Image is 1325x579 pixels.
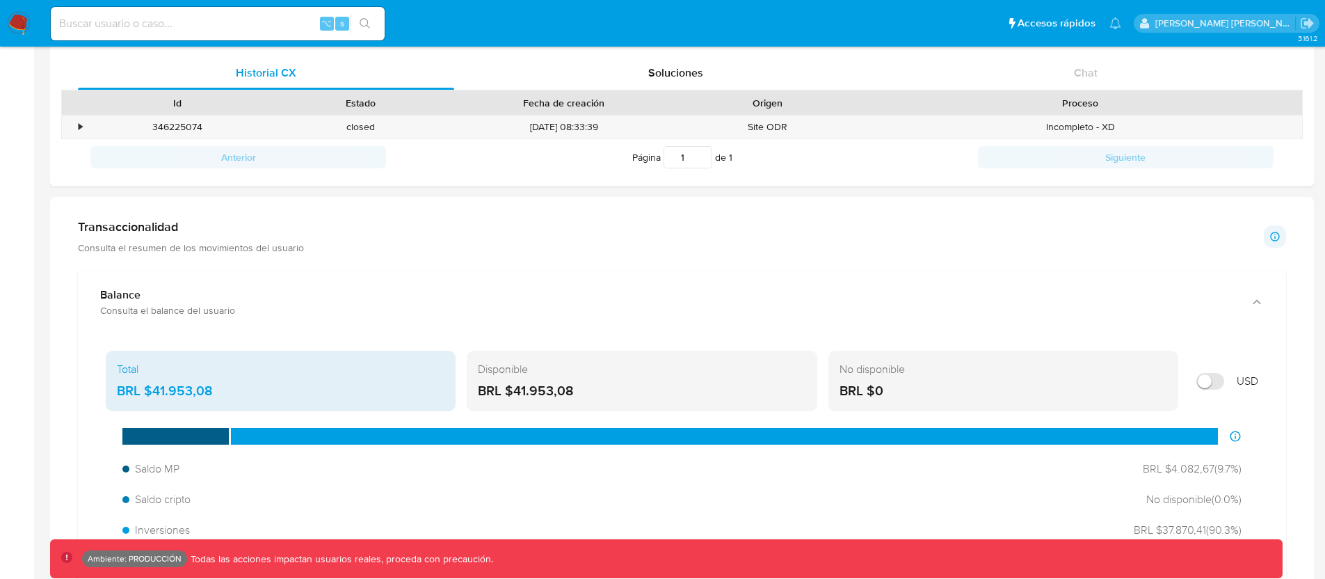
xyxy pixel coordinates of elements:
[1018,16,1095,31] span: Accesos rápidos
[648,65,703,81] span: Soluciones
[51,15,385,33] input: Buscar usuario o caso...
[86,116,269,138] div: 346225074
[79,120,82,134] div: •
[96,96,259,110] div: Id
[187,553,493,566] p: Todas las acciones impactan usuarios reales, proceda con precaución.
[236,65,296,81] span: Historial CX
[88,556,182,562] p: Ambiente: PRODUCCIÓN
[321,17,332,30] span: ⌥
[1298,33,1318,44] span: 3.161.2
[676,116,859,138] div: Site ODR
[859,116,1302,138] div: Incompleto - XD
[340,17,344,30] span: s
[351,14,379,33] button: search-icon
[452,116,676,138] div: [DATE] 08:33:39
[978,146,1274,168] button: Siguiente
[1300,16,1315,31] a: Salir
[686,96,849,110] div: Origen
[1074,65,1098,81] span: Chat
[90,146,386,168] button: Anterior
[462,96,666,110] div: Fecha de creación
[1155,17,1296,30] p: victor.david@mercadolibre.com.co
[269,116,452,138] div: closed
[869,96,1292,110] div: Proceso
[632,146,732,168] span: Página de
[729,150,732,164] span: 1
[1109,17,1121,29] a: Notificaciones
[279,96,442,110] div: Estado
